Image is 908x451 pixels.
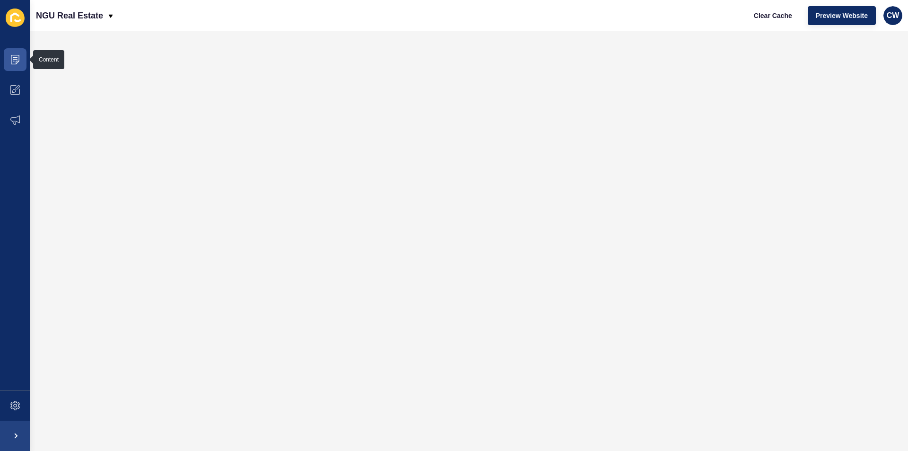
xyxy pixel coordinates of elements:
[816,11,868,20] span: Preview Website
[808,6,876,25] button: Preview Website
[754,11,792,20] span: Clear Cache
[746,6,800,25] button: Clear Cache
[887,11,899,20] span: CW
[39,56,59,63] div: Content
[36,4,103,27] p: NGU Real Estate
